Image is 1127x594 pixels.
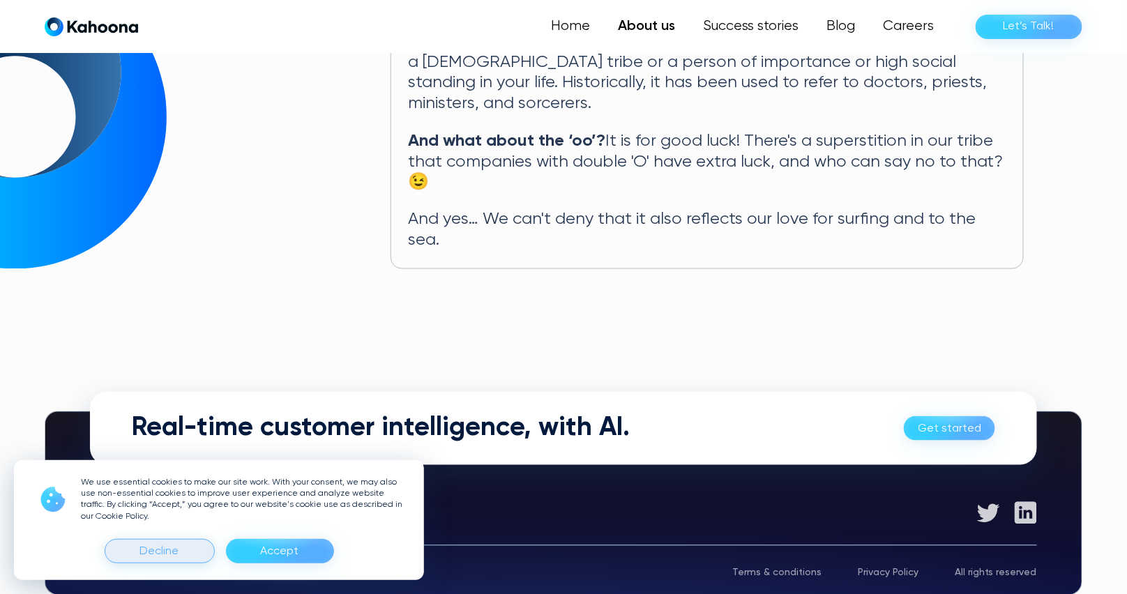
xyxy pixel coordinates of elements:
p: “Kahuna” is a Hawaiian word that refers to an expert in any field - a leader of a [DEMOGRAPHIC_DA... [408,31,1006,114]
strong: And what about the ‘oo’? [408,132,605,149]
h2: Real-time customer intelligence, with AI. [132,413,630,445]
a: Success stories [689,13,812,40]
a: About us [604,13,689,40]
div: Decline [140,540,179,563]
a: home [45,17,138,37]
div: Accept [226,539,334,563]
div: Decline [105,539,215,563]
div: Let’s Talk! [1004,15,1054,38]
a: Careers [869,13,948,40]
div: All rights reserved [955,568,1037,578]
a: Privacy Policy [858,568,918,578]
a: Home [537,13,604,40]
p: It is for good luck! There's a superstition in our tribe that companies with double 'O' have extr... [408,131,1006,193]
a: Blog [812,13,869,40]
div: Accept [261,540,299,563]
p: And yes… We can't deny that it also reflects our love for surfing and to the sea. [408,210,1006,252]
a: Let’s Talk! [976,15,1082,39]
a: Terms & conditions [732,568,822,578]
a: Get started [904,416,995,441]
p: We use essential cookies to make our site work. With your consent, we may also use non-essential ... [81,477,407,522]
